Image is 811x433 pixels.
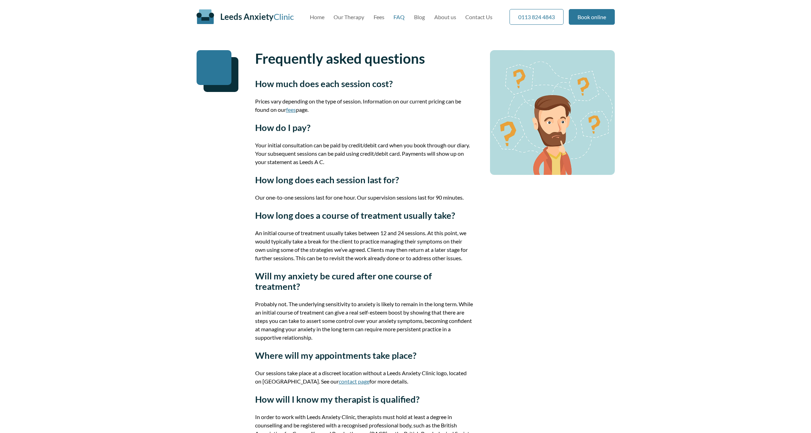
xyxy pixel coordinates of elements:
[334,14,364,20] a: Our Therapy
[255,300,473,342] p: Probably not. The underlying sensitivity to anxiety is likely to remain in the long term. While a...
[220,11,274,22] span: Leeds Anxiety
[510,9,564,25] a: 0113 824 4843
[465,14,492,20] a: Contact Us
[255,97,473,114] p: Prices vary depending on the type of session. Information on our current pricing can be found on ...
[255,229,473,262] p: An initial course of treatment usually takes between 12 and 24 sessions. At this point, we would ...
[255,78,473,89] h2: How much does each session cost?
[310,14,324,20] a: Home
[286,106,296,113] a: fees
[255,369,473,386] p: Our sessions take place at a discreet location without a Leeds Anxiety Clinic logo, located on [G...
[339,378,369,385] a: contact page
[414,14,425,20] a: Blog
[393,14,405,20] a: FAQ
[255,394,473,404] h2: How will I know my therapist is qualified?
[255,193,473,202] p: Our one-to-one sessions last for one hour. Our supervision sessions last for 90 minutes.
[434,14,456,20] a: About us
[255,350,473,361] h2: Where will my appointments take place?
[255,271,473,292] h2: Will my anxiety be cured after one course of treatment?
[255,141,473,166] p: Your initial consultation can be paid by credit/debit card when you book through our diary. Your ...
[569,9,615,25] a: Book online
[255,122,473,133] h2: How do I pay?
[220,11,294,22] a: Leeds AnxietyClinic
[255,50,473,67] h1: Frequently asked questions
[255,175,473,185] h2: How long does each session last for?
[255,210,473,221] h2: How long does a course of treatment usually take?
[374,14,384,20] a: Fees
[490,50,615,175] img: Pondering man surrounded by question marks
